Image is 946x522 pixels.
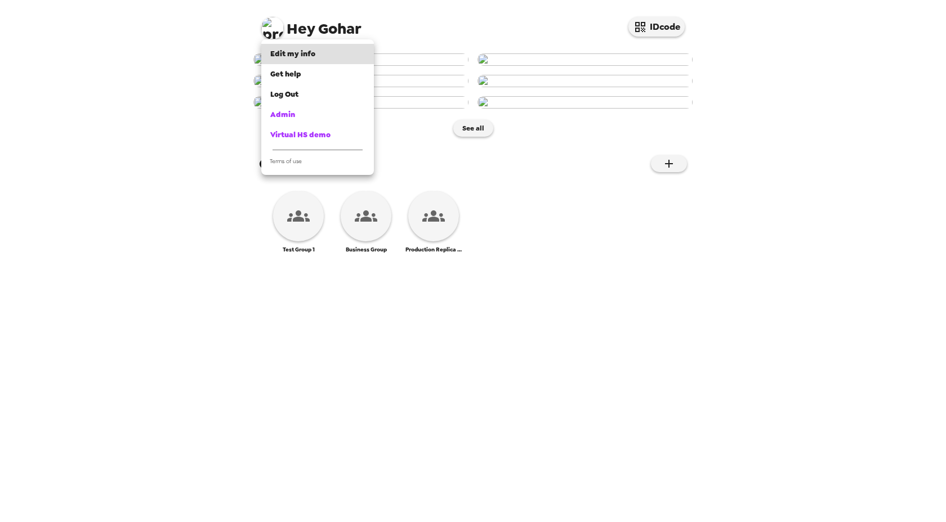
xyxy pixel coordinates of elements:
[270,89,298,99] span: Log Out
[270,130,331,139] span: Virtual HS demo
[270,110,295,119] span: Admin
[261,155,374,170] a: Terms of use
[270,49,315,58] span: Edit my info
[270,157,302,165] span: Terms of use
[270,69,301,79] span: Get help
